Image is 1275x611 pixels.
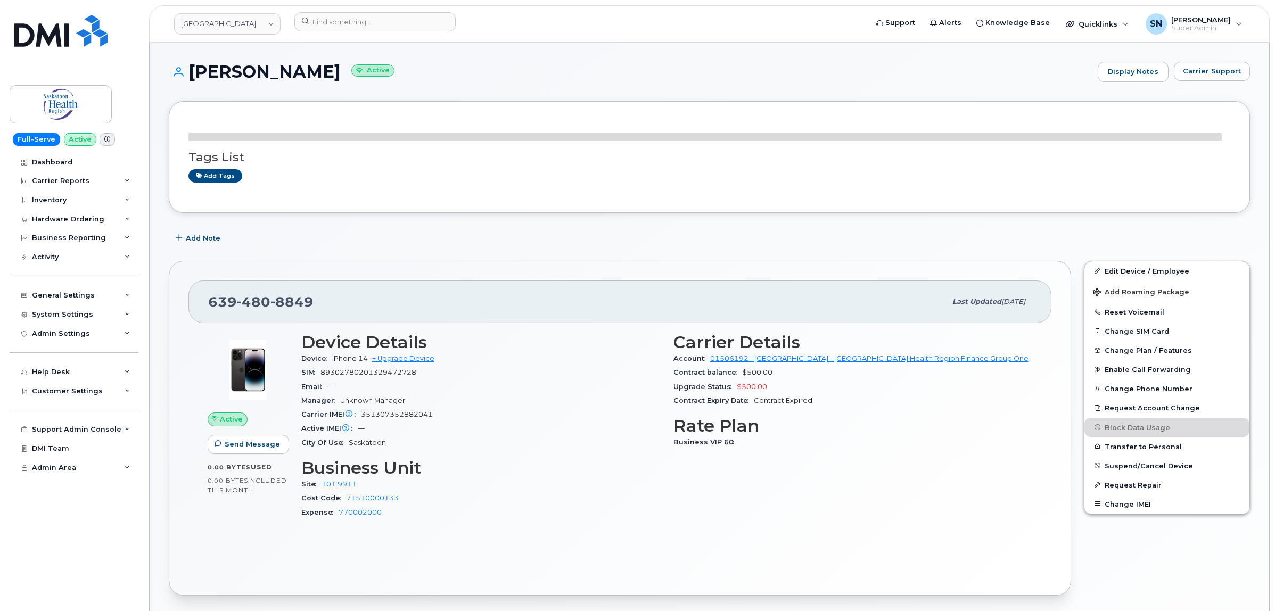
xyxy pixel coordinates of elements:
[1174,62,1250,81] button: Carrier Support
[1105,461,1193,469] span: Suspend/Cancel Device
[1105,346,1192,354] span: Change Plan / Features
[301,383,327,391] span: Email
[301,439,349,447] span: City Of Use
[1084,494,1249,514] button: Change IMEI
[673,333,1033,352] h3: Carrier Details
[673,416,1033,435] h3: Rate Plan
[208,294,314,310] span: 639
[1084,341,1249,360] button: Change Plan / Features
[1001,298,1025,305] span: [DATE]
[673,383,737,391] span: Upgrade Status
[251,463,272,471] span: used
[332,354,368,362] span: iPhone 14
[301,410,361,418] span: Carrier IMEI
[351,64,394,77] small: Active
[208,464,251,471] span: 0.00 Bytes
[1084,261,1249,280] a: Edit Device / Employee
[1084,398,1249,417] button: Request Account Change
[710,354,1029,362] a: 01506192 - [GEOGRAPHIC_DATA] - [GEOGRAPHIC_DATA] Health Region Finance Group One
[346,494,399,502] a: 71510000133
[301,368,320,376] span: SIM
[1183,66,1241,76] span: Carrier Support
[188,169,242,183] a: Add tags
[186,233,220,243] span: Add Note
[322,480,357,488] a: 101.9911
[1105,366,1191,374] span: Enable Call Forwarding
[301,494,346,502] span: Cost Code
[1084,418,1249,437] button: Block Data Usage
[169,62,1092,81] h1: [PERSON_NAME]
[327,383,334,391] span: —
[673,397,754,404] span: Contract Expiry Date
[208,435,289,454] button: Send Message
[952,298,1001,305] span: Last updated
[737,383,767,391] span: $500.00
[673,354,710,362] span: Account
[673,368,742,376] span: Contract balance
[301,508,339,516] span: Expense
[237,294,270,310] span: 480
[1084,456,1249,475] button: Suspend/Cancel Device
[188,151,1230,164] h3: Tags List
[754,397,812,404] span: Contract Expired
[208,477,248,484] span: 0.00 Bytes
[742,368,772,376] span: $500.00
[301,333,661,352] h3: Device Details
[301,458,661,477] h3: Business Unit
[673,438,739,446] span: Business VIP 60
[1084,280,1249,302] button: Add Roaming Package
[1084,379,1249,398] button: Change Phone Number
[1084,321,1249,341] button: Change SIM Card
[1084,302,1249,321] button: Reset Voicemail
[1093,288,1189,298] span: Add Roaming Package
[301,480,322,488] span: Site
[1084,437,1249,456] button: Transfer to Personal
[1084,475,1249,494] button: Request Repair
[220,414,243,424] span: Active
[349,439,386,447] span: Saskatoon
[216,338,280,402] img: image20231002-4137094-12l9yso.jpeg
[320,368,416,376] span: 89302780201329472728
[225,439,280,449] span: Send Message
[208,476,287,494] span: included this month
[1098,62,1169,82] a: Display Notes
[301,424,358,432] span: Active IMEI
[372,354,434,362] a: + Upgrade Device
[340,397,405,404] span: Unknown Manager
[1084,360,1249,379] button: Enable Call Forwarding
[358,424,365,432] span: —
[361,410,433,418] span: 351307352882041
[301,397,340,404] span: Manager
[270,294,314,310] span: 8849
[301,354,332,362] span: Device
[169,229,229,248] button: Add Note
[339,508,382,516] a: 770002000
